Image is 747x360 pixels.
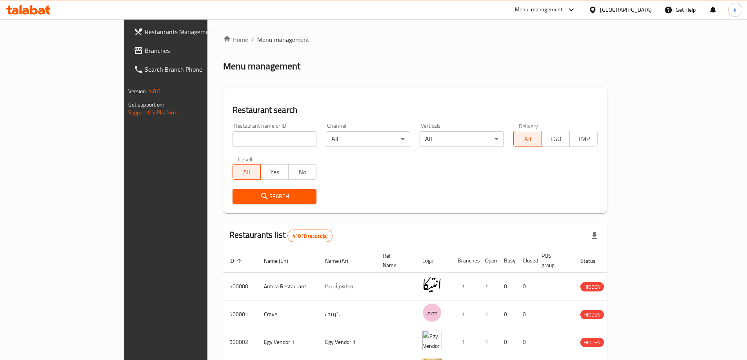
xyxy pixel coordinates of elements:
td: 1 [479,273,498,300]
button: Search [233,189,317,204]
span: HIDDEN [580,338,604,347]
input: Search for restaurant name or ID.. [233,131,317,147]
span: No [292,166,313,178]
td: Egy Vendor 1 [319,328,376,356]
img: Crave [422,303,442,322]
td: 1 [479,300,498,328]
label: Delivery [519,123,538,128]
span: TGO [545,133,567,145]
th: Busy [498,249,516,273]
span: TMP [573,133,594,145]
span: HIDDEN [580,310,604,319]
span: Restaurants Management [145,27,243,36]
a: Restaurants Management [127,22,249,41]
span: 1.0.0 [149,86,161,96]
td: 1 [479,328,498,356]
span: Name (Ar) [325,256,358,266]
td: 0 [498,273,516,300]
div: All [326,131,410,147]
div: Export file [585,226,604,245]
label: Upsell [238,156,253,162]
a: Support.OpsPlatform [128,107,178,118]
nav: breadcrumb [223,35,607,44]
button: TGO [542,131,570,147]
td: 0 [498,300,516,328]
td: 0 [498,328,516,356]
span: Search [239,192,311,201]
span: Search Branch Phone [145,65,243,74]
td: مطعم أنتيكا [319,273,376,300]
li: / [251,35,254,44]
a: Search Branch Phone [127,60,249,79]
img: Antika Restaurant [422,275,442,295]
button: TMP [569,131,598,147]
span: All [236,166,258,178]
div: [GEOGRAPHIC_DATA] [600,5,652,14]
h2: Restaurant search [233,104,598,116]
th: Branches [451,249,479,273]
span: Name (En) [264,256,298,266]
a: Branches [127,41,249,60]
div: HIDDEN [580,282,604,291]
button: All [233,164,261,180]
td: Egy Vendor 1 [258,328,319,356]
td: 0 [516,300,535,328]
h2: Menu management [223,60,300,72]
div: Menu-management [515,5,563,14]
img: Egy Vendor 1 [422,331,442,350]
th: Open [479,249,498,273]
td: 1 [451,300,479,328]
span: Ref. Name [383,251,407,270]
span: ID [229,256,244,266]
span: Yes [264,166,285,178]
td: كرييف [319,300,376,328]
button: All [513,131,542,147]
span: HIDDEN [580,282,604,291]
h2: Restaurants list [229,229,333,242]
span: All [517,133,538,145]
span: Status [580,256,606,266]
th: Closed [516,249,535,273]
button: Yes [260,164,289,180]
td: Antika Restaurant [258,273,319,300]
td: 1 [451,328,479,356]
button: No [288,164,316,180]
td: 0 [516,328,535,356]
td: 0 [516,273,535,300]
span: Branches [145,46,243,55]
span: k [734,5,736,14]
span: Get support on: [128,99,164,110]
span: 41018 record(s) [288,232,332,240]
div: All [420,131,504,147]
span: Version: [128,86,147,96]
div: Total records count [287,230,333,242]
th: Logo [416,249,451,273]
span: POS group [542,251,565,270]
div: HIDDEN [580,310,604,319]
td: 1 [451,273,479,300]
td: Crave [258,300,319,328]
span: Menu management [257,35,309,44]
